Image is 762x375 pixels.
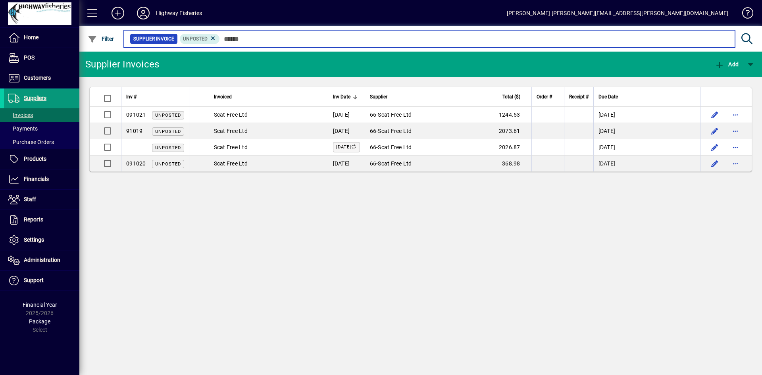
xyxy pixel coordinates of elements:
[729,125,742,137] button: More options
[4,271,79,290] a: Support
[729,141,742,154] button: More options
[484,139,531,156] td: 2026.87
[214,144,248,150] span: Scat Free Ltd
[24,216,43,223] span: Reports
[507,7,728,19] div: [PERSON_NAME] [PERSON_NAME][EMAIL_ADDRESS][PERSON_NAME][DOMAIN_NAME]
[729,157,742,170] button: More options
[537,92,559,101] div: Order #
[8,139,54,145] span: Purchase Orders
[24,75,51,81] span: Customers
[24,54,35,61] span: POS
[708,108,721,121] button: Edit
[155,129,181,134] span: Unposted
[126,128,142,134] span: 91019
[708,157,721,170] button: Edit
[180,34,220,44] mat-chip: Invoice Status: Unposted
[4,48,79,68] a: POS
[328,107,365,123] td: [DATE]
[713,57,741,71] button: Add
[155,113,181,118] span: Unposted
[370,112,377,118] span: 66
[598,92,696,101] div: Due Date
[378,112,412,118] span: Scat Free Ltd
[8,125,38,132] span: Payments
[715,61,739,67] span: Add
[593,123,700,139] td: [DATE]
[378,160,412,167] span: Scat Free Ltd
[4,122,79,135] a: Payments
[729,108,742,121] button: More options
[484,156,531,171] td: 368.98
[126,92,137,101] span: Inv #
[4,108,79,122] a: Invoices
[598,92,618,101] span: Due Date
[24,277,44,283] span: Support
[593,107,700,123] td: [DATE]
[24,156,46,162] span: Products
[378,144,412,150] span: Scat Free Ltd
[365,123,484,139] td: -
[484,123,531,139] td: 2073.61
[131,6,156,20] button: Profile
[736,2,752,27] a: Knowledge Base
[126,112,146,118] span: 091021
[370,160,377,167] span: 66
[365,107,484,123] td: -
[24,237,44,243] span: Settings
[708,141,721,154] button: Edit
[569,92,589,101] span: Receipt #
[183,36,208,42] span: Unposted
[29,318,50,325] span: Package
[214,128,248,134] span: Scat Free Ltd
[126,92,184,101] div: Inv #
[24,34,38,40] span: Home
[4,230,79,250] a: Settings
[4,250,79,270] a: Administration
[333,142,360,152] label: [DATE]
[4,149,79,169] a: Products
[214,92,323,101] div: Invoiced
[365,139,484,156] td: -
[593,139,700,156] td: [DATE]
[4,210,79,230] a: Reports
[23,302,57,308] span: Financial Year
[370,92,387,101] span: Supplier
[4,169,79,189] a: Financials
[105,6,131,20] button: Add
[155,162,181,167] span: Unposted
[8,112,33,118] span: Invoices
[156,7,202,19] div: Highway Fisheries
[24,95,46,101] span: Suppliers
[333,92,360,101] div: Inv Date
[4,68,79,88] a: Customers
[484,107,531,123] td: 1244.53
[214,92,232,101] span: Invoiced
[85,58,159,71] div: Supplier Invoices
[86,32,116,46] button: Filter
[214,160,248,167] span: Scat Free Ltd
[333,92,350,101] span: Inv Date
[24,176,49,182] span: Financials
[708,125,721,137] button: Edit
[370,128,377,134] span: 66
[489,92,527,101] div: Total ($)
[378,128,412,134] span: Scat Free Ltd
[214,112,248,118] span: Scat Free Ltd
[365,156,484,171] td: -
[370,92,479,101] div: Supplier
[502,92,520,101] span: Total ($)
[133,35,174,43] span: Supplier Invoice
[4,135,79,149] a: Purchase Orders
[328,123,365,139] td: [DATE]
[24,196,36,202] span: Staff
[155,145,181,150] span: Unposted
[126,160,146,167] span: 091020
[593,156,700,171] td: [DATE]
[370,144,377,150] span: 66
[328,156,365,171] td: [DATE]
[24,257,60,263] span: Administration
[4,28,79,48] a: Home
[4,190,79,210] a: Staff
[537,92,552,101] span: Order #
[88,36,114,42] span: Filter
